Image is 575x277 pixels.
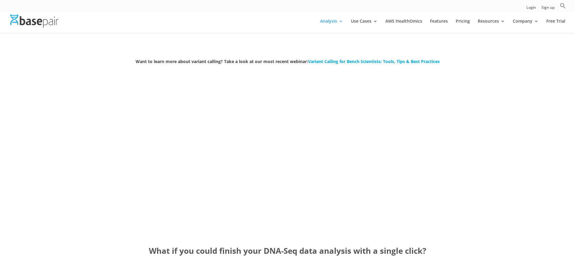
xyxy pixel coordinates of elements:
p: Never used NGS data analysis tools? No problem. Basepair’s automated NGS data analysis platform r... [124,156,221,196]
a: Pricing [456,19,470,33]
a: Free Trial [546,19,565,33]
h3: Zero code knowledge required [124,145,221,156]
a: Search Icon Link [560,3,566,12]
h3: Publication-ready visual reports [239,145,336,156]
a: AWS HealthOmics [385,19,422,33]
strong: What if you could finish your DNA-Seq data analysis with a single click? [149,245,426,256]
strong: Want to learn more about variant calling? Take a look at our most recent webinar: [136,59,440,64]
p: High-quality interactive figures and flexible data-exploration tools are available upon analysis ... [239,156,336,192]
svg: Search [560,3,566,9]
strong: Automated DNA sequence analysis for researchers [188,114,387,125]
a: Resources [478,19,505,33]
a: Analysis [320,19,343,33]
a: Sign up [541,6,554,12]
a: Company [513,19,538,33]
a: Login [526,6,536,12]
a: Features [430,19,448,33]
img: Basepair [10,14,58,27]
h3: Unlimited scalability [354,145,451,156]
p: Planning to run a single sample or a thousand? No matter how many DNA-Seq samples you need to ana... [354,156,451,192]
a: Variant Calling for Bench Scientists: Tools, Tips & Best Practices [308,59,440,64]
a: Use Cases [351,19,377,33]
